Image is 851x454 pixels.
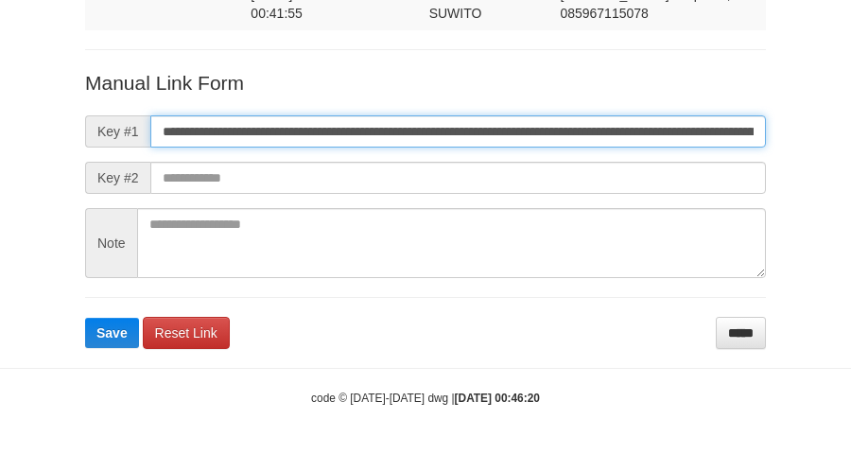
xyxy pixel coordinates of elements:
small: code © [DATE]-[DATE] dwg | [311,392,540,405]
span: Save [96,325,128,340]
span: Key #1 [85,115,150,148]
strong: [DATE] 00:46:20 [455,392,540,405]
span: Note [85,208,137,278]
span: Copy 085967115078 to clipboard [560,6,648,21]
p: Manual Link Form [85,69,766,96]
a: Reset Link [143,317,230,349]
span: Reset Link [155,325,217,340]
span: Key #2 [85,162,150,194]
button: Save [85,318,139,348]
